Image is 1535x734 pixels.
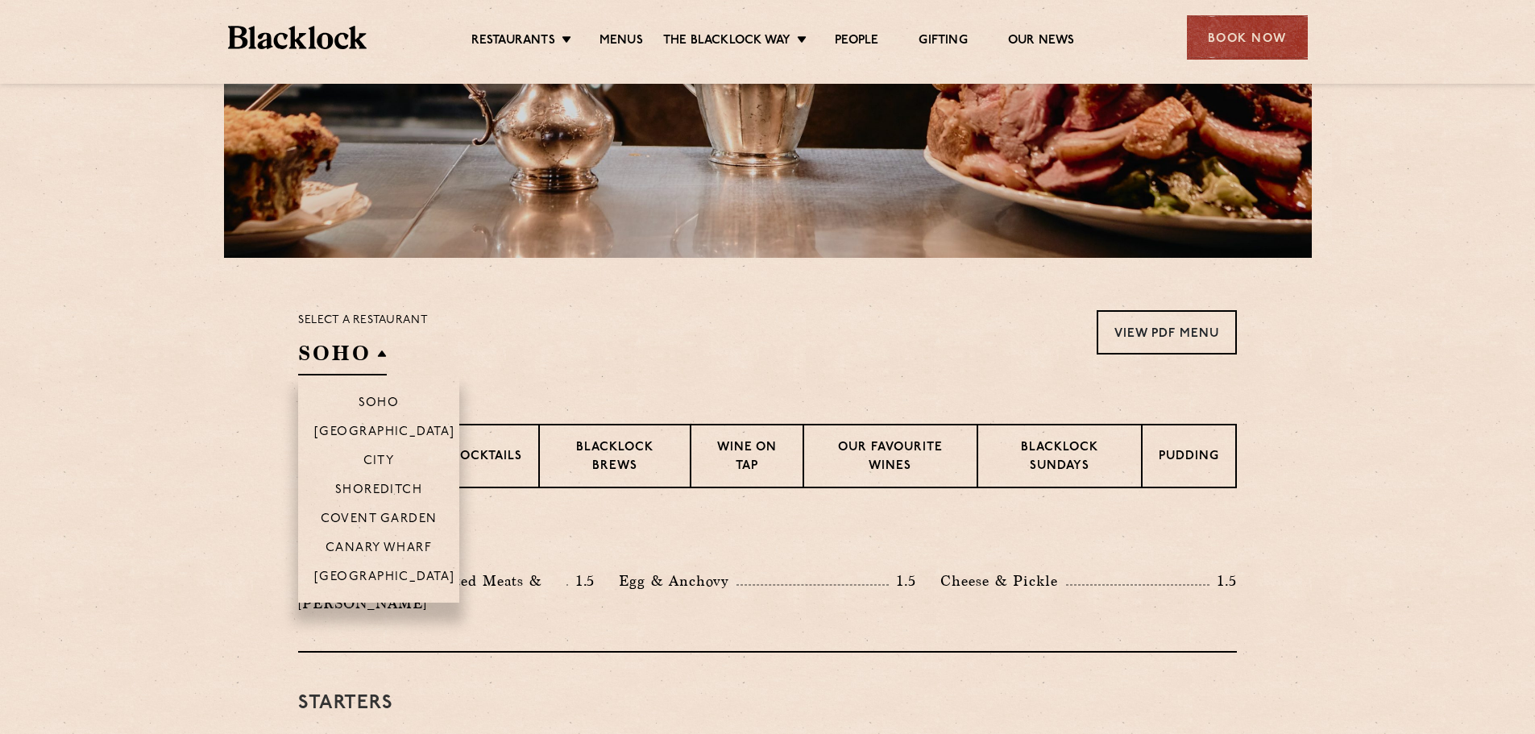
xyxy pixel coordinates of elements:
[335,483,423,500] p: Shoreditch
[1187,15,1308,60] div: Book Now
[568,570,595,591] p: 1.5
[314,570,455,587] p: [GEOGRAPHIC_DATA]
[1097,310,1237,355] a: View PDF Menu
[298,529,1237,549] h3: Pre Chop Bites
[228,26,367,49] img: BL_Textured_Logo-footer-cropped.svg
[314,425,455,442] p: [GEOGRAPHIC_DATA]
[363,454,395,471] p: City
[298,339,387,375] h2: SOHO
[940,570,1066,592] p: Cheese & Pickle
[298,310,428,331] p: Select a restaurant
[663,33,790,51] a: The Blacklock Way
[619,570,736,592] p: Egg & Anchovy
[359,396,400,413] p: Soho
[1159,448,1219,468] p: Pudding
[707,439,786,477] p: Wine on Tap
[889,570,916,591] p: 1.5
[835,33,878,51] a: People
[994,439,1125,477] p: Blacklock Sundays
[1008,33,1075,51] a: Our News
[1209,570,1237,591] p: 1.5
[471,33,555,51] a: Restaurants
[599,33,643,51] a: Menus
[450,448,522,468] p: Cocktails
[298,693,1237,714] h3: Starters
[556,439,674,477] p: Blacklock Brews
[321,512,438,529] p: Covent Garden
[919,33,967,51] a: Gifting
[326,541,432,558] p: Canary Wharf
[820,439,960,477] p: Our favourite wines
